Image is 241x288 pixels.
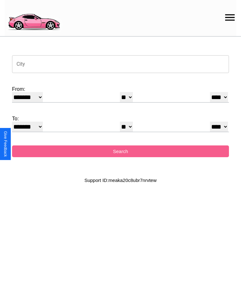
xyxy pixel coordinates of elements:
img: logo [5,3,63,32]
label: To: [12,116,229,122]
label: From: [12,86,229,92]
div: Give Feedback [3,131,8,157]
button: Search [12,145,229,157]
p: Support ID: meaka20c8ubr7nrvtew [84,176,157,184]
